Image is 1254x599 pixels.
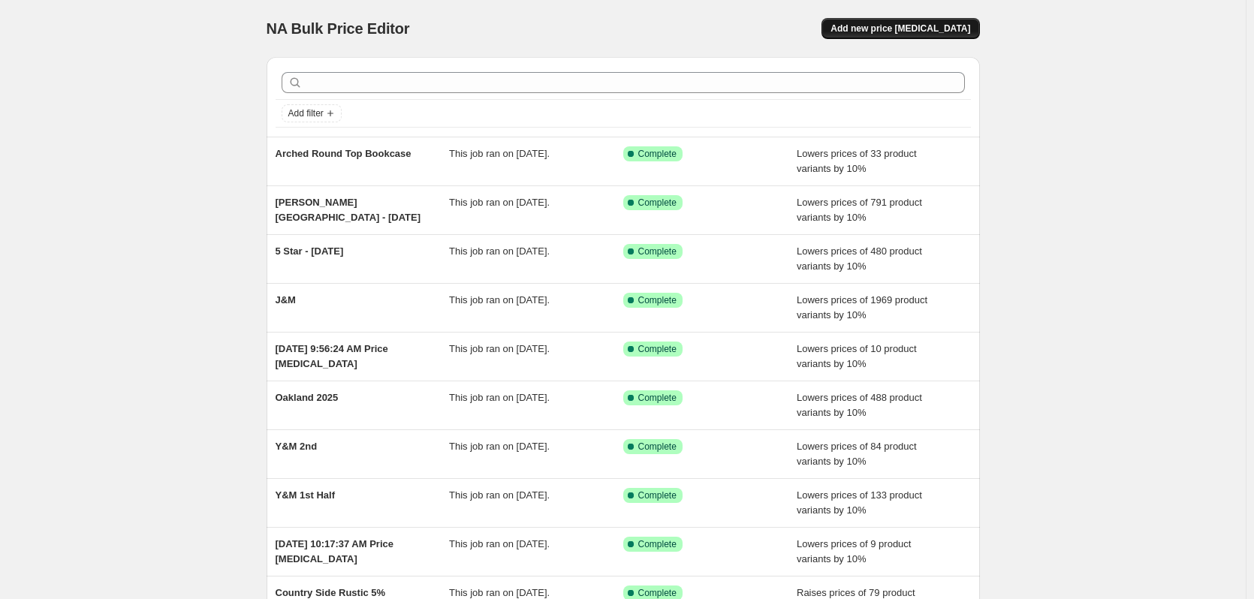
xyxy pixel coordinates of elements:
[276,245,344,257] span: 5 Star - [DATE]
[449,587,550,598] span: This job ran on [DATE].
[797,392,922,418] span: Lowers prices of 488 product variants by 10%
[267,20,410,37] span: NA Bulk Price Editor
[638,587,677,599] span: Complete
[638,197,677,209] span: Complete
[276,343,388,369] span: [DATE] 9:56:24 AM Price [MEDICAL_DATA]
[638,489,677,501] span: Complete
[638,441,677,453] span: Complete
[638,148,677,160] span: Complete
[449,489,550,501] span: This job ran on [DATE].
[449,538,550,549] span: This job ran on [DATE].
[449,294,550,306] span: This job ran on [DATE].
[449,148,550,159] span: This job ran on [DATE].
[797,489,922,516] span: Lowers prices of 133 product variants by 10%
[797,343,917,369] span: Lowers prices of 10 product variants by 10%
[449,245,550,257] span: This job ran on [DATE].
[282,104,342,122] button: Add filter
[830,23,970,35] span: Add new price [MEDICAL_DATA]
[276,148,411,159] span: Arched Round Top Bookcase
[797,197,922,223] span: Lowers prices of 791 product variants by 10%
[797,294,927,321] span: Lowers prices of 1969 product variants by 10%
[797,245,922,272] span: Lowers prices of 480 product variants by 10%
[638,343,677,355] span: Complete
[288,107,324,119] span: Add filter
[449,441,550,452] span: This job ran on [DATE].
[638,538,677,550] span: Complete
[276,392,339,403] span: Oakland 2025
[797,441,917,467] span: Lowers prices of 84 product variants by 10%
[449,392,550,403] span: This job ran on [DATE].
[276,441,318,452] span: Y&M 2nd
[797,538,911,564] span: Lowers prices of 9 product variants by 10%
[797,148,917,174] span: Lowers prices of 33 product variants by 10%
[638,392,677,404] span: Complete
[638,294,677,306] span: Complete
[276,489,335,501] span: Y&M 1st Half
[449,343,550,354] span: This job ran on [DATE].
[276,538,394,564] span: [DATE] 10:17:37 AM Price [MEDICAL_DATA]
[449,197,550,208] span: This job ran on [DATE].
[638,245,677,257] span: Complete
[276,294,296,306] span: J&M
[821,18,979,39] button: Add new price [MEDICAL_DATA]
[276,197,421,223] span: [PERSON_NAME][GEOGRAPHIC_DATA] - [DATE]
